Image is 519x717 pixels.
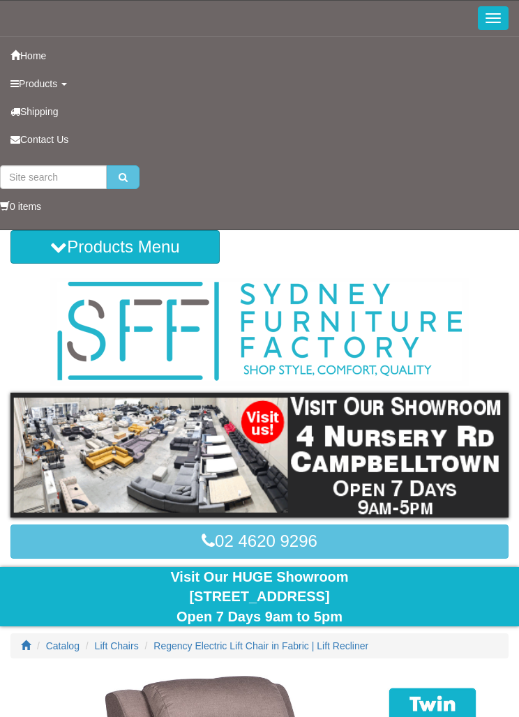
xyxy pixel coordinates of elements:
[46,640,80,651] a: Catalog
[95,640,139,651] a: Lift Chairs
[20,106,59,117] span: Shipping
[19,78,57,89] span: Products
[20,50,46,61] span: Home
[10,230,220,264] button: Products Menu
[153,640,368,651] a: Regency Electric Lift Chair in Fabric | Lift Recliner
[10,393,509,518] img: showroom.gif
[20,134,68,145] span: Contact Us
[10,524,509,558] a: 02 4620 9296
[10,567,509,627] div: Visit Our HUGE Showroom [STREET_ADDRESS] Open 7 Days 9am to 5pm
[50,278,469,386] img: Sydney Furniture Factory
